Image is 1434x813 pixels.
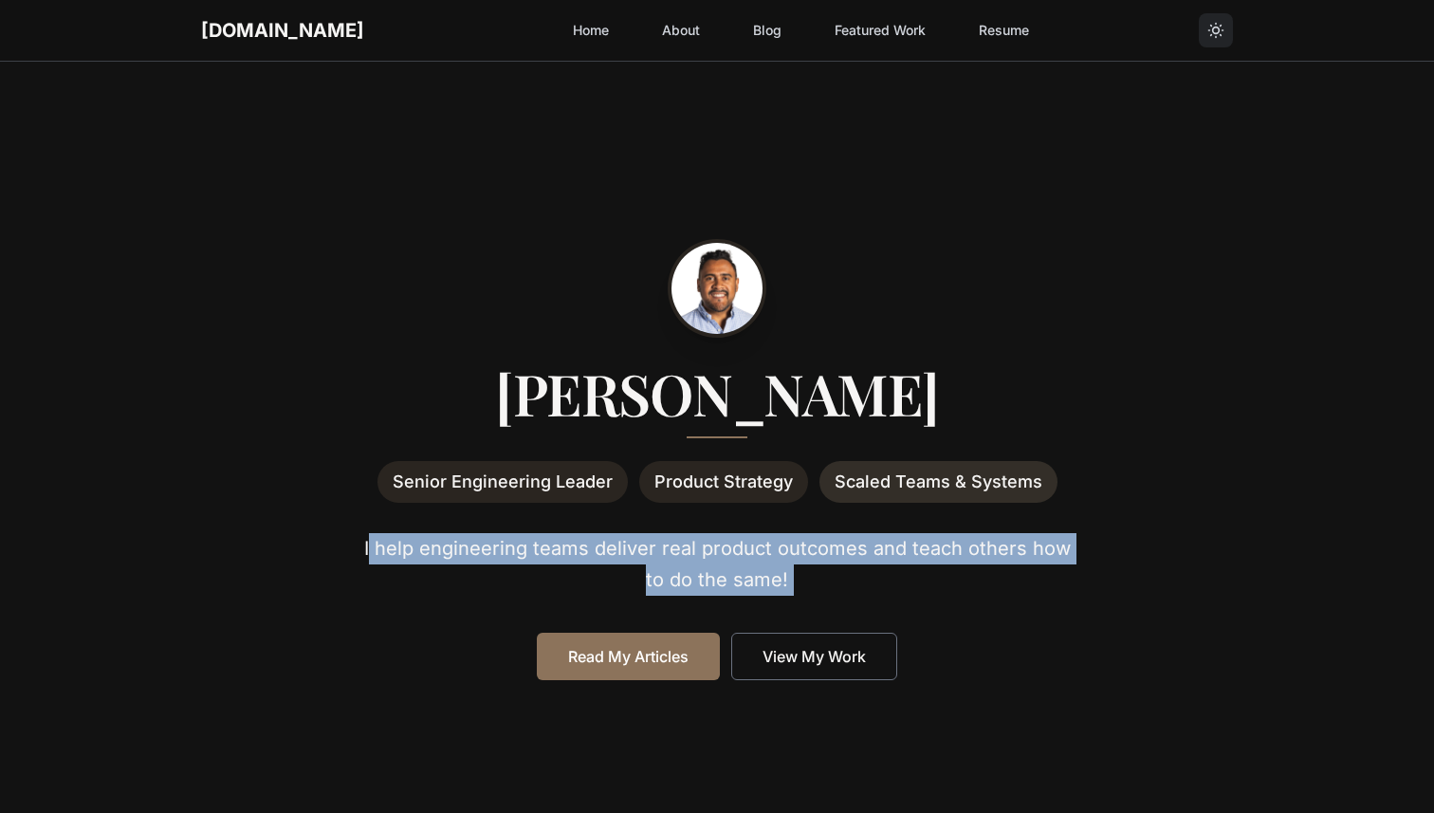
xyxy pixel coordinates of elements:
[639,461,808,503] span: Product Strategy
[742,13,793,47] a: Blog
[823,13,937,47] a: Featured Work
[1199,13,1233,47] button: Toggle theme
[651,13,711,47] a: About
[967,13,1040,47] a: Resume
[561,13,620,47] a: Home
[671,243,763,334] img: Sergio Cruz
[353,533,1081,595] p: I help engineering teams deliver real product outcomes and teach others how to do the same!
[377,461,628,503] span: Senior Engineering Leader
[731,633,897,680] a: View my talks, publications, and professional work
[819,461,1057,503] span: Scaled Teams & Systems
[201,364,1233,421] h1: [PERSON_NAME]
[537,633,720,680] a: Read my articles about engineering leadership and product strategy
[201,19,364,42] a: [DOMAIN_NAME]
